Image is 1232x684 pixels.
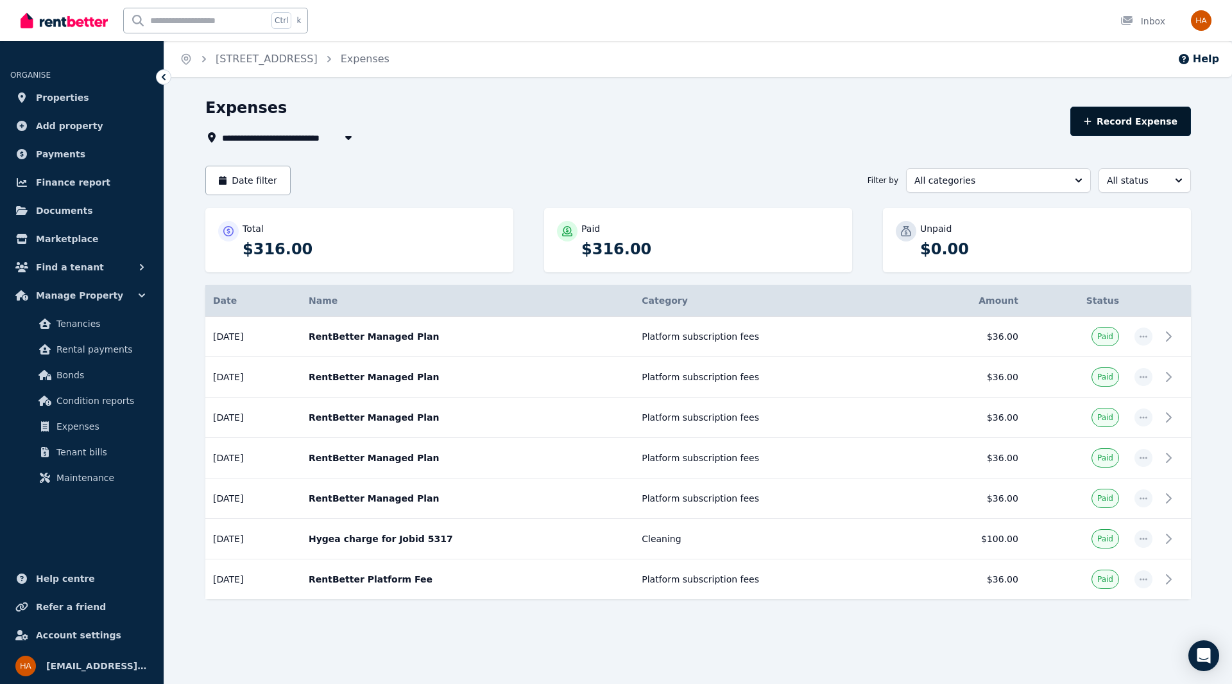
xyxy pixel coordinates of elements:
td: [DATE] [205,519,301,559]
a: Properties [10,85,153,110]
span: All categories [914,174,1065,187]
p: $0.00 [920,239,1178,259]
td: [DATE] [205,357,301,398]
span: All status [1107,174,1165,187]
span: Documents [36,203,93,218]
p: RentBetter Managed Plan [309,411,626,424]
a: Documents [10,198,153,224]
button: Find a tenant [10,254,153,280]
p: RentBetter Managed Plan [309,330,626,343]
a: Condition reports [15,388,148,414]
a: Bonds [15,362,148,388]
h1: Expenses [205,98,287,118]
p: RentBetter Platform Fee [309,573,626,586]
span: Paid [1097,412,1113,423]
span: Payments [36,146,85,162]
a: Add property [10,113,153,139]
span: Tenant bills [56,444,143,460]
button: Date filter [205,166,291,195]
td: Cleaning [634,519,911,559]
button: Manage Property [10,283,153,308]
td: $36.00 [911,478,1026,519]
td: $36.00 [911,398,1026,438]
p: RentBetter Managed Plan [309,452,626,464]
p: Paid [581,222,600,235]
p: RentBetter Managed Plan [309,371,626,383]
img: RentBetter [21,11,108,30]
a: Account settings [10,622,153,648]
span: Ctrl [271,12,291,29]
button: Record Expense [1070,107,1191,136]
td: $36.00 [911,559,1026,600]
td: [DATE] [205,438,301,478]
span: Refer a friend [36,599,106,615]
span: Paid [1097,574,1113,584]
a: Help centre [10,566,153,592]
td: $36.00 [911,317,1026,357]
span: Paid [1097,331,1113,342]
span: Expenses [56,419,143,434]
a: [STREET_ADDRESS] [216,53,318,65]
span: Rental payments [56,342,143,357]
td: Platform subscription fees [634,438,911,478]
span: Find a tenant [36,259,104,275]
nav: Breadcrumb [164,41,405,77]
span: Finance report [36,175,110,190]
p: Total [243,222,264,235]
span: Condition reports [56,393,143,408]
td: Platform subscription fees [634,357,911,398]
td: $100.00 [911,519,1026,559]
button: Help [1177,51,1219,67]
span: Paid [1097,534,1113,544]
div: Open Intercom Messenger [1188,640,1219,671]
a: Maintenance [15,465,148,491]
img: hamedheydary@gmail.com [1191,10,1211,31]
span: Tenancies [56,316,143,331]
td: Platform subscription fees [634,317,911,357]
span: ORGANISE [10,71,51,80]
a: Expenses [341,53,389,65]
td: [DATE] [205,398,301,438]
p: $316.00 [243,239,501,259]
span: Bonds [56,367,143,383]
a: Finance report [10,170,153,195]
p: RentBetter Managed Plan [309,492,626,505]
span: Help centre [36,571,95,586]
div: Inbox [1120,15,1165,28]
td: $36.00 [911,438,1026,478]
th: Name [301,285,634,317]
td: [DATE] [205,478,301,519]
a: Payments [10,141,153,167]
td: Platform subscription fees [634,478,911,519]
span: Filter by [868,175,898,186]
span: Marketplace [36,231,98,247]
span: Paid [1097,453,1113,463]
span: Account settings [36,627,121,643]
span: Paid [1097,372,1113,382]
span: Manage Property [36,288,123,303]
p: Hygea charge for Jobid 5317 [309,532,626,545]
button: All categories [906,168,1091,193]
a: Tenant bills [15,439,148,465]
p: Unpaid [920,222,952,235]
span: Paid [1097,493,1113,504]
a: Refer a friend [10,594,153,620]
td: $36.00 [911,357,1026,398]
td: Platform subscription fees [634,398,911,438]
span: [EMAIL_ADDRESS][DOMAIN_NAME] [46,658,148,674]
p: $316.00 [581,239,839,259]
td: [DATE] [205,559,301,600]
a: Expenses [15,414,148,439]
td: [DATE] [205,317,301,357]
a: Tenancies [15,311,148,337]
a: Marketplace [10,226,153,252]
a: Rental payments [15,337,148,362]
button: All status [1099,168,1191,193]
span: Maintenance [56,470,143,486]
img: hamedheydary@gmail.com [15,656,36,676]
th: Date [205,285,301,317]
span: k [296,15,301,26]
span: Properties [36,90,89,105]
th: Status [1026,285,1127,317]
th: Amount [911,285,1026,317]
